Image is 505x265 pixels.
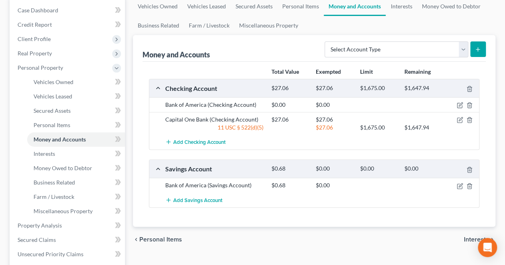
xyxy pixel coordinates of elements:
[18,7,58,14] span: Case Dashboard
[27,89,125,104] a: Vehicles Leased
[18,35,51,42] span: Client Profile
[312,116,356,124] div: $27.06
[27,104,125,118] a: Secured Assets
[312,181,356,189] div: $0.00
[34,165,92,171] span: Money Owed to Debtor
[11,3,125,18] a: Case Dashboard
[356,124,400,132] div: $1,675.00
[18,251,83,257] span: Unsecured Priority Claims
[489,236,495,243] i: chevron_right
[161,84,267,92] div: Checking Account
[161,116,267,124] div: Capital One Bank (Checking Account)
[139,236,182,243] span: Personal Items
[312,101,356,109] div: $0.00
[143,50,210,59] div: Money and Accounts
[161,101,267,109] div: Bank of America (Checking Account)
[34,150,55,157] span: Interests
[27,204,125,218] a: Miscellaneous Property
[18,64,63,71] span: Personal Property
[34,107,71,114] span: Secured Assets
[18,236,56,243] span: Secured Claims
[34,122,70,128] span: Personal Items
[400,84,445,92] div: $1,647.94
[165,192,222,207] button: Add Savings Account
[133,236,182,243] button: chevron_left Personal Items
[133,16,184,35] a: Business Related
[356,84,400,92] div: $1,675.00
[161,124,267,132] div: 11 USC § 522(d)(5)
[173,197,222,203] span: Add Savings Account
[267,116,312,124] div: $27.06
[161,181,267,189] div: Bank of America (Savings Account)
[27,132,125,147] a: Money and Accounts
[11,218,125,233] a: Property Analysis
[360,68,373,75] strong: Limit
[267,165,312,173] div: $0.68
[267,84,312,92] div: $27.06
[18,21,52,28] span: Credit Report
[400,124,445,132] div: $1,647.94
[27,190,125,204] a: Farm / Livestock
[27,147,125,161] a: Interests
[312,165,356,173] div: $0.00
[18,50,52,57] span: Real Property
[27,75,125,89] a: Vehicles Owned
[271,68,299,75] strong: Total Value
[18,222,62,229] span: Property Analysis
[27,118,125,132] a: Personal Items
[34,136,86,143] span: Money and Accounts
[34,208,93,214] span: Miscellaneous Property
[165,135,226,149] button: Add Checking Account
[11,247,125,261] a: Unsecured Priority Claims
[356,165,400,173] div: $0.00
[404,68,431,75] strong: Remaining
[478,238,497,257] div: Open Intercom Messenger
[173,139,226,145] span: Add Checking Account
[34,93,72,100] span: Vehicles Leased
[27,175,125,190] a: Business Related
[267,181,312,189] div: $0.68
[161,165,267,173] div: Savings Account
[316,68,341,75] strong: Exempted
[267,101,312,109] div: $0.00
[34,79,73,85] span: Vehicles Owned
[400,165,445,173] div: $0.00
[464,236,489,243] span: Interests
[184,16,234,35] a: Farm / Livestock
[234,16,303,35] a: Miscellaneous Property
[464,236,495,243] button: Interests chevron_right
[133,236,139,243] i: chevron_left
[312,124,356,132] div: $27.06
[34,179,75,186] span: Business Related
[27,161,125,175] a: Money Owed to Debtor
[34,193,74,200] span: Farm / Livestock
[11,233,125,247] a: Secured Claims
[11,18,125,32] a: Credit Report
[312,84,356,92] div: $27.06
